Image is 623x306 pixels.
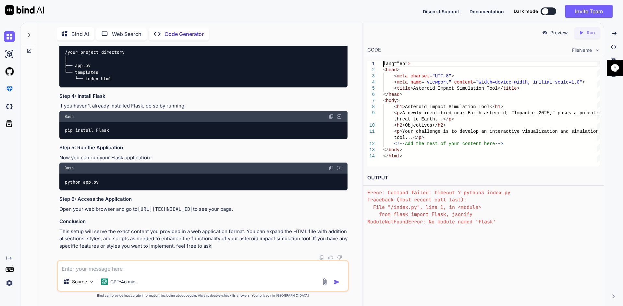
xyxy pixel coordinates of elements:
[397,67,399,73] span: >
[65,49,125,82] code: /your_project_directory │ ├── app.py └── templates └── index.html
[386,67,397,73] span: head
[423,8,460,15] button: Discord Support
[394,80,397,85] span: <
[336,114,342,119] img: Open in Browser
[594,47,600,53] img: chevron down
[587,29,595,36] p: Run
[65,179,99,186] code: python app.py
[542,30,548,36] img: preview
[402,129,538,134] span: Your challenge is to develop an interactive visual
[394,117,443,122] span: threat to Earth...
[367,141,375,147] div: 12
[397,110,399,116] span: p
[394,74,397,79] span: <
[476,80,582,85] span: "width=device-width, initial-scale=1.0"
[65,114,74,119] span: Bash
[397,129,399,134] span: p
[367,79,375,85] div: 4
[165,30,204,38] p: Code Generator
[328,255,333,260] img: like
[405,141,495,146] span: Add the rest of your content here
[72,278,87,285] p: Source
[443,117,448,122] span: </
[473,80,476,85] span: =
[410,86,413,91] span: >
[495,104,500,109] span: h1
[4,278,15,289] img: settings
[59,196,348,203] h3: Step 6: Access the Application
[565,5,613,18] button: Invite Team
[59,218,348,225] h3: Conclusion
[65,165,74,171] span: Bash
[112,30,141,38] p: Web Search
[517,86,519,91] span: >
[539,110,604,116] span: 2025," poses a potential
[4,84,15,95] img: premium
[402,123,405,128] span: >
[405,104,489,109] span: Asteroid Impact Simulation Tool
[367,122,375,129] div: 10
[4,101,15,112] img: darkCloudIdeIcon
[59,228,348,250] p: This setup will serve the exact content you provided in a web application format. You can expand ...
[500,104,503,109] span: >
[89,279,94,285] img: Pick Models
[367,98,375,104] div: 7
[539,129,599,134] span: ization and simulation
[470,8,504,15] button: Documentation
[394,110,397,116] span: <
[572,47,592,53] span: FileName
[394,141,405,146] span: <!--
[5,5,44,15] img: Bind AI
[399,153,402,159] span: >
[470,9,504,14] span: Documentation
[399,110,402,116] span: >
[336,165,342,171] img: Open in Browser
[451,74,454,79] span: >
[367,92,375,98] div: 6
[367,46,381,54] div: CODE
[410,80,421,85] span: name
[321,278,328,286] img: attachment
[386,98,397,103] span: body
[59,144,348,152] h3: Step 5: Run the Application
[383,67,386,73] span: <
[397,86,410,91] span: title
[394,86,397,91] span: <
[367,147,375,153] div: 13
[367,129,375,135] div: 11
[59,154,348,162] p: Now you can run your Flask application:
[399,92,402,97] span: >
[138,206,193,212] code: [URL][TECHNICAL_ID]
[329,165,334,171] img: copy
[408,61,410,66] span: >
[421,80,424,85] span: =
[451,117,454,122] span: >
[432,74,451,79] span: "UTF-8"
[59,102,348,110] p: If you haven't already installed Flask, do so by running:
[110,278,138,285] p: GPT-4o min..
[489,104,495,109] span: </
[397,74,408,79] span: meta
[388,153,399,159] span: html
[397,80,408,85] span: meta
[421,135,424,140] span: >
[383,147,389,153] span: </
[498,86,503,91] span: </
[367,67,375,73] div: 2
[397,104,402,109] span: h1
[394,135,413,140] span: tool...
[399,147,402,153] span: >
[57,293,349,298] p: Bind can provide inaccurate information, including about people. Always double-check its answers....
[388,92,399,97] span: head
[394,123,397,128] span: <
[495,141,503,146] span: -->
[337,255,342,260] img: dislike
[394,104,397,109] span: <
[394,129,397,134] span: <
[402,110,538,116] span: A newly identified near-Earth asteroid, "Impactor-
[432,123,438,128] span: </
[448,117,451,122] span: p
[514,8,538,15] span: Dark mode
[429,74,432,79] span: =
[443,123,446,128] span: >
